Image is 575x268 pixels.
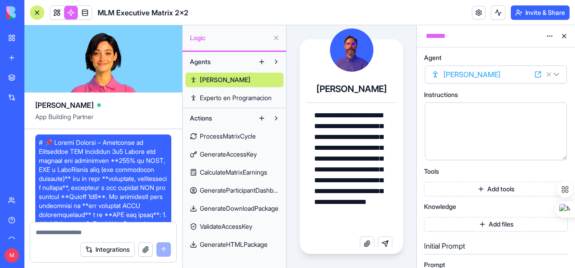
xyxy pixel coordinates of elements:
button: Send message [378,236,392,251]
span: CalculateMatrixEarnings [200,168,267,177]
a: ValidateAccessKey [185,219,283,234]
span: GenerateParticipantDashboard [200,186,279,195]
button: Integrations [80,242,135,257]
span: GenerateDownloadPackage [200,204,278,213]
button: Add tools [424,182,568,196]
button: Attach file [360,236,374,251]
span: Experto en Programacion [200,93,272,102]
span: M [5,248,19,263]
span: Prompt [424,262,445,268]
span: Knowledge [424,203,456,210]
button: Agents [185,55,255,69]
span: Instructions [424,92,458,98]
button: Add files [424,217,568,231]
span: ProcessMatrixCycle [200,132,256,141]
span: [PERSON_NAME] [35,100,94,111]
a: ProcessMatrixCycle [185,129,283,143]
span: Tools [424,168,439,175]
span: Actions [190,114,212,123]
span: [PERSON_NAME] [200,75,250,84]
a: CalculateMatrixEarnings [185,165,283,180]
button: Actions [185,111,255,125]
h5: Initial Prompt [424,240,568,251]
span: App Building Partner [35,112,171,129]
a: GenerateDownloadPackage [185,201,283,216]
button: Invite & Share [511,5,570,20]
span: GenerateHTMLPackage [200,240,268,249]
span: Agent [424,55,442,61]
a: Experto en Programacion [185,91,283,105]
a: GenerateHTMLPackage [185,237,283,252]
h4: [PERSON_NAME] [316,83,387,95]
img: logo [6,6,62,19]
span: MLM Executive Matrix 2x2 [98,7,189,18]
a: GenerateParticipantDashboard [185,183,283,198]
a: GenerateAccessKey [185,147,283,162]
a: [PERSON_NAME] [185,73,283,87]
span: Agents [190,57,211,66]
span: GenerateAccessKey [200,150,257,159]
span: ValidateAccessKey [200,222,252,231]
span: Logic [190,33,269,42]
